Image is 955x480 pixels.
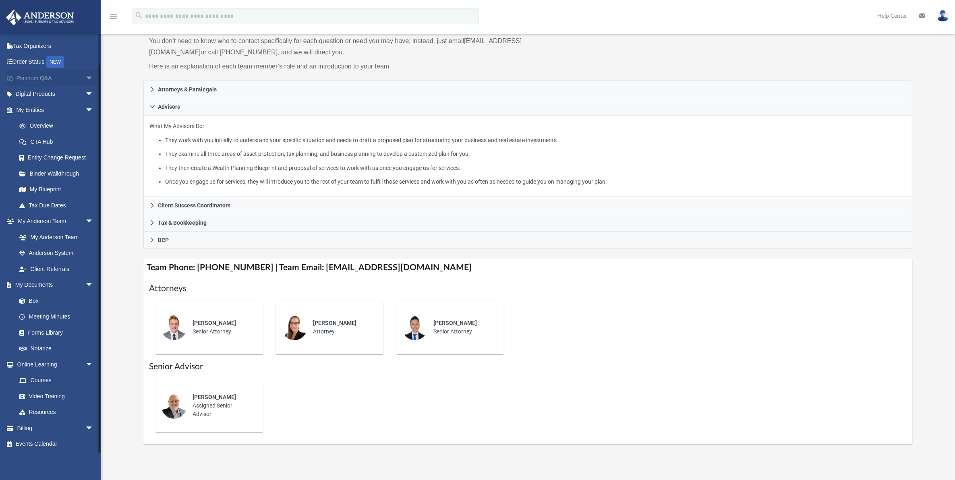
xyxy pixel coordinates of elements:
[11,229,97,245] a: My Anderson Team
[85,356,102,373] span: arrow_drop_down
[149,61,522,72] p: Here is an explanation of each team member’s role and an introduction to your team.
[6,54,106,70] a: Order StatusNEW
[109,11,118,21] i: menu
[158,237,169,243] span: BCP
[11,134,106,150] a: CTA Hub
[313,320,356,326] span: [PERSON_NAME]
[11,182,102,198] a: My Blueprint
[143,197,912,214] a: Client Success Coordinators
[11,166,106,182] a: Binder Walkthrough
[165,149,906,159] li: They examine all three areas of asset protection, tax planning, and business planning to develop ...
[6,70,106,86] a: Platinum Q&Aarrow_drop_down
[158,104,180,110] span: Advisors
[135,11,143,20] i: search
[143,232,912,249] a: BCP
[11,404,102,420] a: Resources
[85,420,102,437] span: arrow_drop_down
[402,314,428,340] img: thumbnail
[143,98,912,116] a: Advisors
[149,37,522,56] a: [EMAIL_ADDRESS][DOMAIN_NAME]
[46,56,64,68] div: NEW
[165,163,906,173] li: They then create a Wealth Planning Blueprint and proposal of services to work with us once you en...
[11,309,102,325] a: Meeting Minutes
[165,135,906,145] li: They work with you initially to understand your specific situation and needs to draft a proposed ...
[11,197,106,213] a: Tax Due Dates
[85,102,102,118] span: arrow_drop_down
[282,314,307,340] img: thumbnail
[187,387,257,424] div: Assigned Senior Advisor
[109,15,118,21] a: menu
[6,356,102,372] a: Online Learningarrow_drop_down
[433,320,477,326] span: [PERSON_NAME]
[11,341,102,357] a: Notarize
[307,313,378,341] div: Attorney
[143,81,912,98] a: Attorneys & Paralegals
[143,214,912,232] a: Tax & Bookkeeping
[158,220,207,226] span: Tax & Bookkeeping
[85,86,102,103] span: arrow_drop_down
[193,394,236,400] span: [PERSON_NAME]
[428,313,498,341] div: Senior Attorney
[4,10,77,25] img: Anderson Advisors Platinum Portal
[6,436,106,452] a: Events Calendar
[11,325,97,341] a: Forms Library
[85,70,102,87] span: arrow_drop_down
[85,277,102,294] span: arrow_drop_down
[6,38,106,54] a: Tax Organizers
[6,102,106,118] a: My Entitiesarrow_drop_down
[149,121,906,187] p: What My Advisors Do:
[149,283,907,294] h1: Attorneys
[149,361,907,372] h1: Senior Advisor
[11,150,106,166] a: Entity Change Request
[161,314,187,340] img: thumbnail
[187,313,257,341] div: Senior Attorney
[937,10,949,22] img: User Pic
[143,259,912,277] h4: Team Phone: [PHONE_NUMBER] | Team Email: [EMAIL_ADDRESS][DOMAIN_NAME]
[11,293,97,309] a: Box
[193,320,236,326] span: [PERSON_NAME]
[11,372,102,389] a: Courses
[85,213,102,230] span: arrow_drop_down
[11,118,106,134] a: Overview
[6,420,106,436] a: Billingarrow_drop_down
[165,177,906,187] li: Once you engage us for services, they will introduce you to the rest of your team to fulfill thos...
[11,388,97,404] a: Video Training
[6,213,102,230] a: My Anderson Teamarrow_drop_down
[158,203,230,208] span: Client Success Coordinators
[11,261,102,277] a: Client Referrals
[6,86,106,102] a: Digital Productsarrow_drop_down
[149,35,522,58] p: You don’t need to know who to contact specifically for each question or need you may have; instea...
[143,116,912,197] div: Advisors
[6,277,102,293] a: My Documentsarrow_drop_down
[158,87,217,92] span: Attorneys & Paralegals
[161,393,187,419] img: thumbnail
[11,245,102,261] a: Anderson System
